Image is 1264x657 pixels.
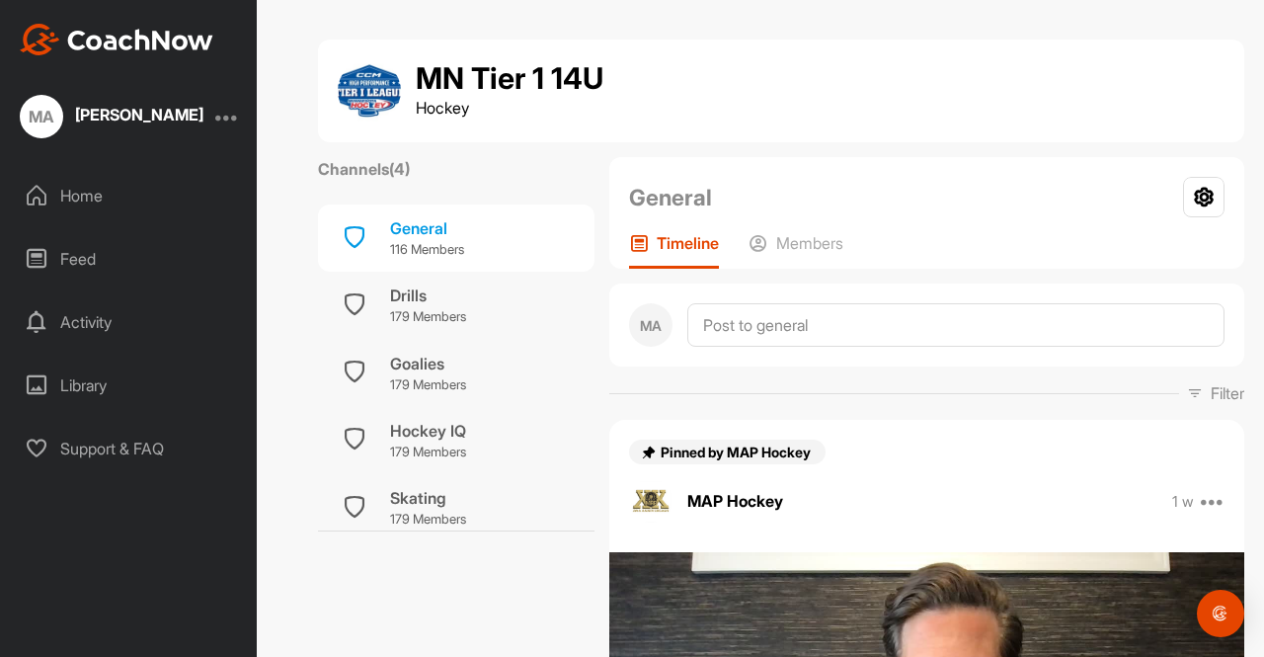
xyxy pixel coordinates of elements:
div: Support & FAQ [11,424,248,473]
div: Open Intercom Messenger [1197,590,1244,637]
p: Members [776,233,843,253]
div: Home [11,171,248,220]
p: Filter [1211,381,1244,405]
h1: MN Tier 1 14U [416,62,603,96]
p: 116 Members [390,240,464,260]
p: 179 Members [390,510,466,530]
div: Feed [11,234,248,284]
p: Timeline [657,233,719,253]
img: group [338,59,401,123]
p: 179 Members [390,375,466,395]
p: 179 Members [390,307,466,327]
div: Drills [390,284,466,307]
div: Hockey IQ [390,419,466,443]
div: Skating [390,486,466,510]
img: avatar [629,479,672,523]
img: CoachNow [20,24,213,55]
h2: General [629,181,712,214]
div: General [390,216,464,240]
div: [PERSON_NAME] [75,107,203,123]
p: MAP Hockey [687,489,783,513]
span: Pinned by MAP Hockey [661,444,814,460]
p: 179 Members [390,443,466,462]
div: MA [629,303,672,347]
div: Goalies [390,352,466,375]
div: Library [11,361,248,410]
label: Channels ( 4 ) [318,157,410,181]
div: Activity [11,297,248,347]
p: 1 w [1172,492,1194,512]
div: MA [20,95,63,138]
img: pin [641,445,657,460]
p: Hockey [416,96,603,120]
